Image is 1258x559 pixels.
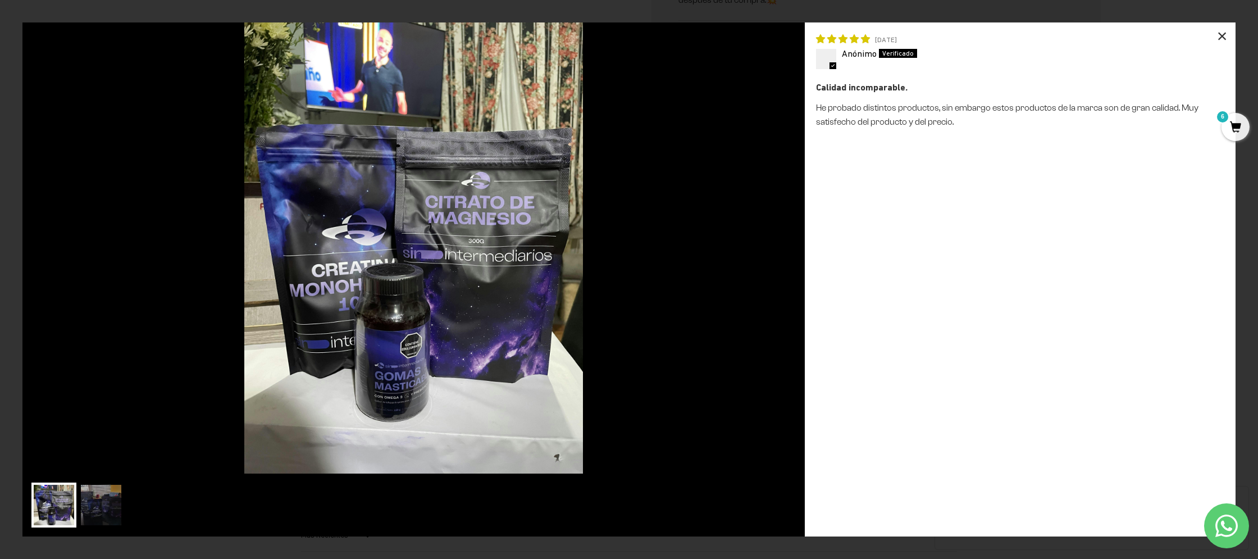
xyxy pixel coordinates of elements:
[31,483,76,528] img: User picture
[1209,22,1236,49] div: ×
[816,80,1224,95] div: Calidad incomparable.
[816,34,870,44] span: 5 star review
[22,22,805,474] img: 1720156895__img_6205__original.jpeg
[1221,122,1250,134] a: 6
[875,35,897,44] span: [DATE]
[816,101,1224,129] p: He probado distintos productos, sin embargo estos productos de la marca son de gran calidad. Muy ...
[842,48,877,58] span: Anónimo
[1216,110,1229,124] mark: 6
[79,483,124,528] img: User picture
